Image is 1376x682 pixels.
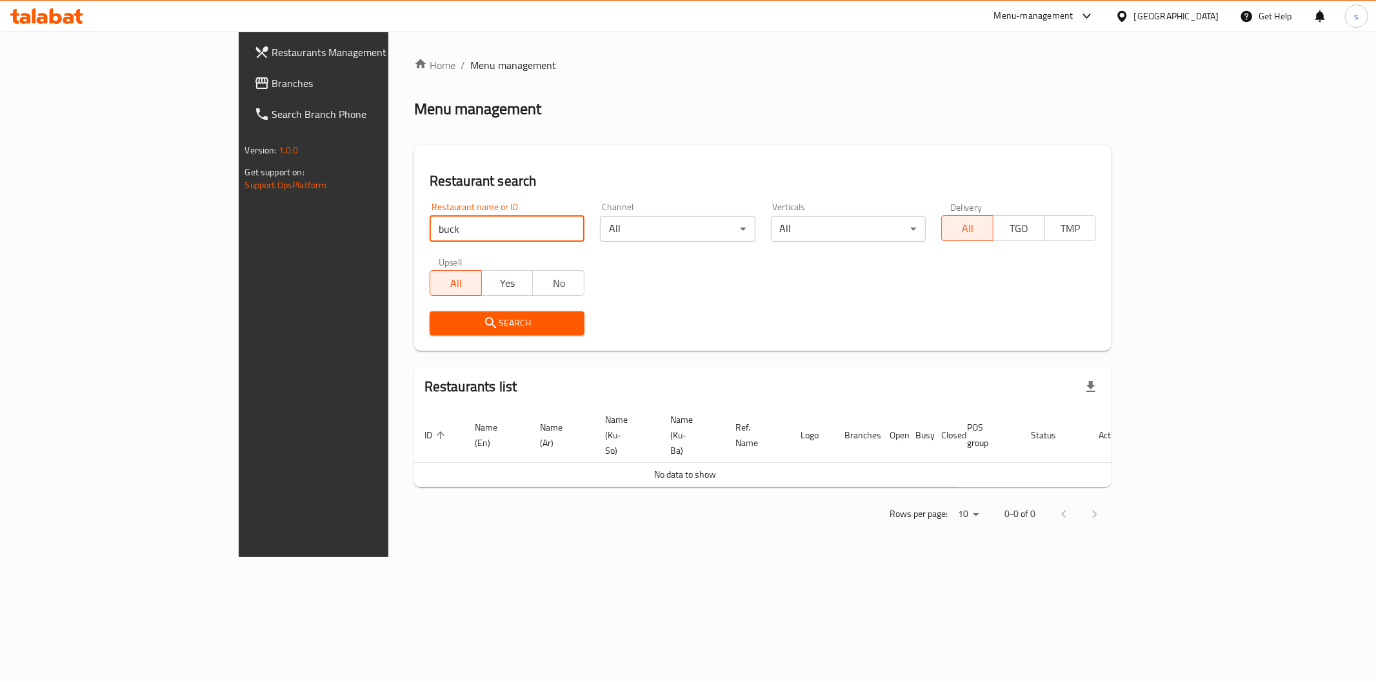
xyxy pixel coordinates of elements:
label: Upsell [439,257,463,266]
th: Busy [905,408,931,463]
span: Ref. Name [735,420,775,451]
span: Name (Ar) [540,420,579,451]
button: All [430,270,482,296]
span: Restaurants Management [272,44,458,60]
a: Restaurants Management [244,37,468,68]
span: Version: [245,142,277,159]
span: POS group [967,420,1005,451]
div: [GEOGRAPHIC_DATA] [1134,9,1219,23]
p: 0-0 of 0 [1004,506,1035,522]
span: Name (Ku-Ba) [670,412,710,458]
label: Delivery [950,202,982,211]
th: Open [879,408,905,463]
span: Yes [487,274,528,293]
input: Search for restaurant name or ID.. [430,216,584,242]
table: enhanced table [414,408,1133,487]
h2: Menu management [414,99,541,119]
span: 1.0.0 [279,142,299,159]
th: Branches [834,408,879,463]
span: Menu management [470,57,556,73]
button: All [941,215,993,241]
button: TGO [993,215,1045,241]
a: Search Branch Phone [244,99,468,130]
span: TMP [1050,219,1092,238]
span: All [947,219,988,238]
span: No data to show [654,466,716,483]
button: Search [430,311,584,335]
span: TGO [999,219,1040,238]
span: Branches [272,75,458,91]
button: TMP [1044,215,1097,241]
nav: breadcrumb [414,57,1112,73]
span: All [435,274,477,293]
a: Branches [244,68,468,99]
span: Search [440,315,574,331]
div: Export file [1075,371,1106,402]
th: Logo [790,408,834,463]
h2: Restaurant search [430,171,1097,191]
div: All [771,216,926,242]
button: Yes [481,270,533,296]
span: s [1354,9,1359,23]
th: Action [1088,408,1133,463]
span: Status [1031,427,1073,443]
h2: Restaurants list [424,377,517,396]
span: Get support on: [245,164,304,180]
th: Closed [931,408,957,463]
span: Name (Ku-So) [605,412,644,458]
div: Rows per page: [953,505,984,524]
span: No [538,274,579,293]
span: Name (En) [475,420,514,451]
div: Menu-management [994,8,1073,24]
p: Rows per page: [890,506,948,522]
button: No [532,270,584,296]
div: All [600,216,755,242]
span: Search Branch Phone [272,106,458,122]
a: Support.OpsPlatform [245,177,327,193]
span: ID [424,427,449,443]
